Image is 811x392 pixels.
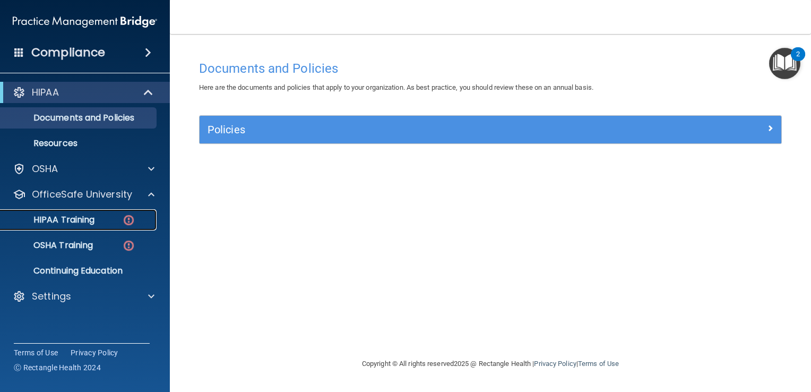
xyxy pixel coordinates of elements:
img: danger-circle.6113f641.png [122,214,135,227]
h4: Compliance [31,45,105,60]
p: Continuing Education [7,266,152,276]
div: Copyright © All rights reserved 2025 @ Rectangle Health | | [297,347,684,381]
a: Terms of Use [578,360,619,368]
img: danger-circle.6113f641.png [122,239,135,252]
a: Terms of Use [14,347,58,358]
div: 2 [796,54,800,68]
p: Settings [32,290,71,303]
p: OSHA [32,163,58,175]
h5: Policies [208,124,628,135]
p: Documents and Policies [7,113,152,123]
span: Ⓒ Rectangle Health 2024 [14,362,101,373]
a: OfficeSafe University [13,188,154,201]
a: HIPAA [13,86,154,99]
a: Privacy Policy [534,360,576,368]
h4: Documents and Policies [199,62,782,75]
p: OfficeSafe University [32,188,132,201]
a: Settings [13,290,154,303]
a: OSHA [13,163,154,175]
p: Resources [7,138,152,149]
span: Here are the documents and policies that apply to your organization. As best practice, you should... [199,83,593,91]
a: Policies [208,121,773,138]
p: HIPAA [32,86,59,99]
a: Privacy Policy [71,347,118,358]
p: HIPAA Training [7,215,94,225]
button: Open Resource Center, 2 new notifications [769,48,800,79]
img: PMB logo [13,11,157,32]
p: OSHA Training [7,240,93,251]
